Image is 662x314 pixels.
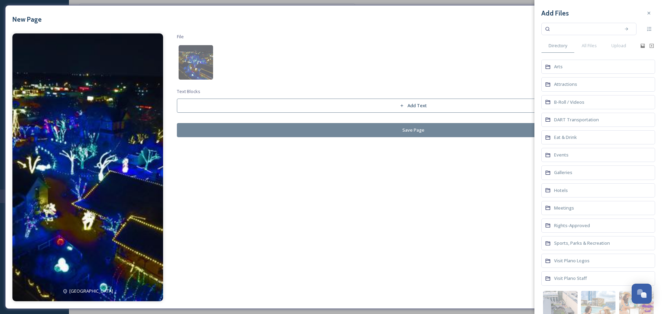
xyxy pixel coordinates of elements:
[554,134,577,140] span: Eat & Drink
[177,123,650,137] button: Save Page
[179,45,213,80] img: ae0db1a3-3a3c-42d4-ac0c-63de63196a16.jpg
[177,33,184,40] span: File
[549,42,567,49] span: Directory
[554,169,572,175] span: Galleries
[541,8,569,18] h3: Add Files
[177,99,650,113] button: Add Text
[554,99,584,105] span: B-Roll / Videos
[554,240,610,246] span: Sports, Parks & Recreation
[632,284,652,304] button: Open Chat
[554,117,599,123] span: DART Transportation
[554,222,590,229] span: Rights-Approved
[12,14,42,24] h3: New Page
[554,152,569,158] span: Events
[554,205,574,211] span: Meetings
[554,187,568,193] span: Hotels
[554,257,590,264] span: Visit Plano Logos
[69,288,113,294] span: [GEOGRAPHIC_DATA]
[177,88,200,95] span: Text Blocks
[12,33,163,301] img: ae0db1a3-3a3c-42d4-ac0c-63de63196a16.jpg
[554,63,563,70] span: Arts
[582,42,597,49] span: All Files
[611,42,626,49] span: Upload
[554,81,577,87] span: Attractions
[554,275,587,281] span: Visit Plano Staff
